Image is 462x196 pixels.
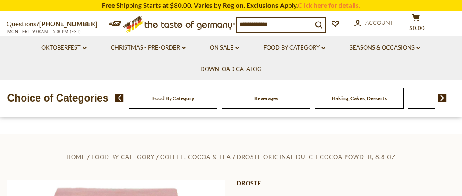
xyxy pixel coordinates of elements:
[152,95,194,102] a: Food By Category
[200,65,262,74] a: Download Catalog
[298,1,360,9] a: Click here for details.
[438,94,447,102] img: next arrow
[66,153,86,160] a: Home
[7,18,104,30] p: Questions?
[91,153,155,160] a: Food By Category
[210,43,239,53] a: On Sale
[237,153,396,160] a: Droste Original Dutch Cocoa Powder, 8.8 oz
[365,19,393,26] span: Account
[403,13,429,35] button: $0.00
[39,20,97,28] a: [PHONE_NUMBER]
[263,43,325,53] a: Food By Category
[409,25,425,32] span: $0.00
[354,18,393,28] a: Account
[237,180,455,187] a: Droste
[350,43,420,53] a: Seasons & Occasions
[254,95,278,102] a: Beverages
[160,153,231,160] a: Coffee, Cocoa & Tea
[7,29,81,34] span: MON - FRI, 9:00AM - 5:00PM (EST)
[332,95,387,102] a: Baking, Cakes, Desserts
[41,43,87,53] a: Oktoberfest
[111,43,186,53] a: Christmas - PRE-ORDER
[115,94,124,102] img: previous arrow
